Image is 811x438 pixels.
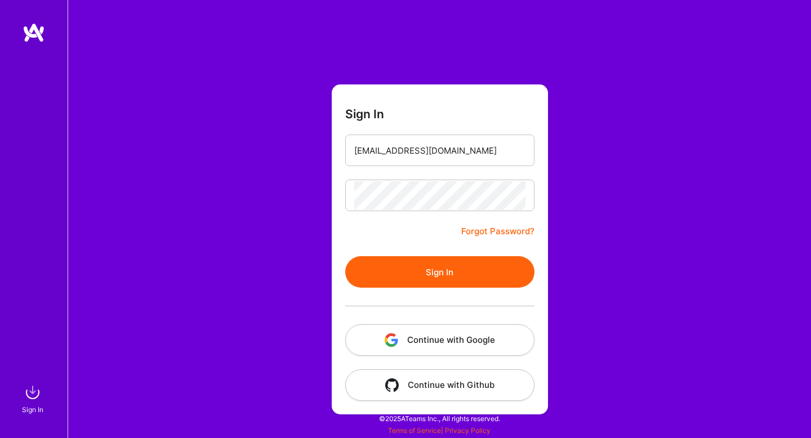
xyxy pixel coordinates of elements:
[345,107,384,121] h3: Sign In
[21,381,44,404] img: sign in
[68,404,811,432] div: © 2025 ATeams Inc., All rights reserved.
[345,324,534,356] button: Continue with Google
[22,404,43,415] div: Sign In
[345,369,534,401] button: Continue with Github
[388,426,491,435] span: |
[385,378,399,392] img: icon
[24,381,44,415] a: sign inSign In
[388,426,441,435] a: Terms of Service
[461,225,534,238] a: Forgot Password?
[445,426,491,435] a: Privacy Policy
[345,256,534,288] button: Sign In
[23,23,45,43] img: logo
[354,136,525,165] input: Email...
[385,333,398,347] img: icon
